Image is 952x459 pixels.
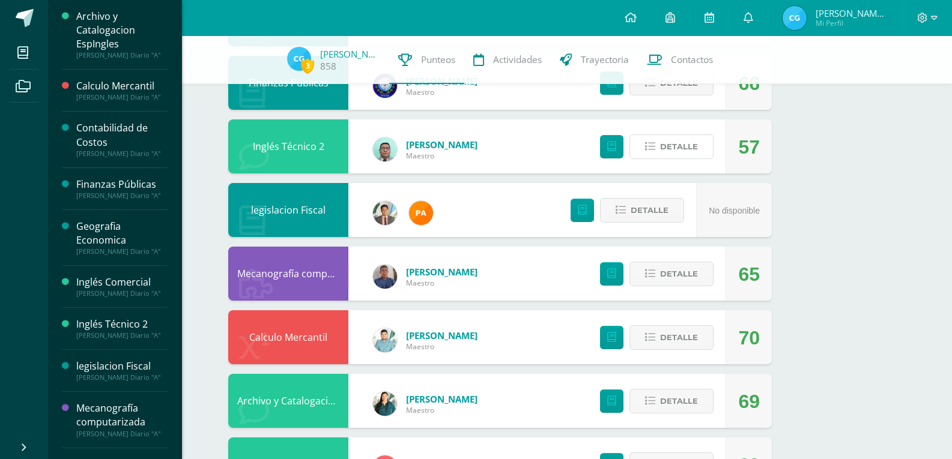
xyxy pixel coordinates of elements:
[406,405,478,415] span: Maestro
[816,7,888,19] span: [PERSON_NAME] de los Angeles
[373,201,397,225] img: d725921d36275491089fe2b95fc398a7.png
[409,201,433,225] img: 81049356b3b16f348f04480ea0cb6817.png
[76,247,168,256] div: [PERSON_NAME] Diario "A"
[373,137,397,161] img: d4d564538211de5578f7ad7a2fdd564e.png
[76,79,168,101] a: Calculo Mercantil[PERSON_NAME] Diario "A"
[406,329,478,341] a: [PERSON_NAME]
[629,134,714,159] button: Detalle
[629,389,714,413] button: Detalle
[76,149,168,158] div: [PERSON_NAME] Diario "A"
[76,401,168,429] div: Mecanografía computarizada
[373,74,397,98] img: 38991008722c8d66f2d85f4b768620e4.png
[287,47,311,71] img: e9a4c6a2b75c4b8515276efd531984ac.png
[76,220,168,247] div: Geografia Economica
[76,359,168,373] div: legislacion Fiscal
[671,53,713,66] span: Contactos
[76,331,168,340] div: [PERSON_NAME] Diario "A"
[76,178,168,200] a: Finanzas Públicas[PERSON_NAME] Diario "A"
[406,151,478,161] span: Maestro
[738,311,760,365] div: 70
[464,36,551,84] a: Actividades
[76,317,168,331] div: Inglés Técnico 2
[406,393,478,405] a: [PERSON_NAME]
[76,93,168,101] div: [PERSON_NAME] Diario "A"
[76,10,168,59] a: Archivo y Catalogacion EspIngles[PERSON_NAME] Diario "A"
[581,53,629,66] span: Trayectoria
[738,247,760,301] div: 65
[228,183,348,237] div: legislacion Fiscal
[373,328,397,352] img: 3bbeeb896b161c296f86561e735fa0fc.png
[406,266,478,278] a: [PERSON_NAME]
[600,198,684,223] button: Detalle
[660,263,698,285] span: Detalle
[76,275,168,289] div: Inglés Comercial
[320,60,336,73] a: 858
[76,191,168,200] div: [PERSON_NAME] Diario "A"
[76,317,168,340] a: Inglés Técnico 2[PERSON_NAME] Diario "A"
[660,326,698,349] span: Detalle
[320,48,380,60] a: [PERSON_NAME]
[738,374,760,428] div: 69
[660,390,698,412] span: Detalle
[76,220,168,256] a: Geografia Economica[PERSON_NAME] Diario "A"
[373,392,397,416] img: f58bb6038ea3a85f08ed05377cd67300.png
[816,18,888,28] span: Mi Perfil
[638,36,722,84] a: Contactos
[406,278,478,288] span: Maestro
[228,247,348,301] div: Mecanografía computarizada
[228,119,348,173] div: Inglés Técnico 2
[76,359,168,382] a: legislacion Fiscal[PERSON_NAME] Diario "A"
[76,79,168,93] div: Calculo Mercantil
[738,120,760,174] div: 57
[629,325,714,350] button: Detalle
[406,341,478,352] span: Maestro
[76,289,168,298] div: [PERSON_NAME] Diario "A"
[76,430,168,438] div: [PERSON_NAME] Diario "A"
[783,6,807,30] img: e9a4c6a2b75c4b8515276efd531984ac.png
[76,178,168,191] div: Finanzas Públicas
[709,206,760,215] span: No disponible
[76,121,168,149] div: Contabilidad de Costos
[389,36,464,84] a: Punteos
[406,139,478,151] a: [PERSON_NAME]
[76,51,168,59] div: [PERSON_NAME] Diario "A"
[76,401,168,437] a: Mecanografía computarizada[PERSON_NAME] Diario "A"
[551,36,638,84] a: Trayectoria
[373,265,397,289] img: bf66807720f313c6207fc724d78fb4d0.png
[228,374,348,428] div: Archivo y Catalogacion EspIngles
[631,199,669,221] span: Detalle
[76,121,168,157] a: Contabilidad de Costos[PERSON_NAME] Diario "A"
[76,275,168,298] a: Inglés Comercial[PERSON_NAME] Diario "A"
[406,87,478,97] span: Maestro
[421,53,455,66] span: Punteos
[629,262,714,286] button: Detalle
[660,136,698,158] span: Detalle
[228,310,348,364] div: Calculo Mercantil
[76,10,168,51] div: Archivo y Catalogacion EspIngles
[76,373,168,382] div: [PERSON_NAME] Diario "A"
[493,53,542,66] span: Actividades
[301,58,314,73] span: 3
